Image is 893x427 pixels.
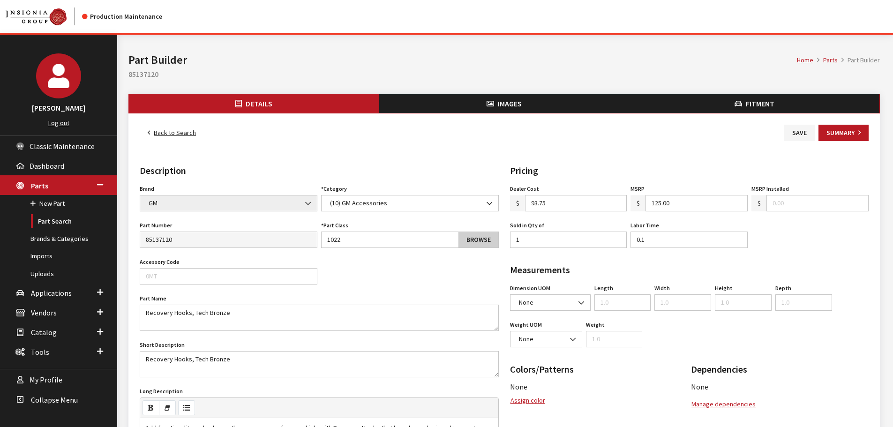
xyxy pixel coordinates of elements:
label: Part Number [140,221,172,230]
label: Height [715,284,733,292]
span: Dashboard [30,161,64,171]
label: Category [321,185,347,193]
button: Save [784,125,815,141]
h2: Description [140,164,499,178]
label: Accessory Code [140,258,180,266]
label: Brand [140,185,154,193]
button: Images [379,94,630,113]
h2: 85137120 [128,68,880,80]
label: Sold in Qty of [510,221,544,230]
img: Catalog Maintenance [6,8,67,25]
span: $ [751,195,767,211]
button: Manage dependencies [691,396,756,412]
span: Collapse Menu [31,395,78,405]
span: $ [510,195,525,211]
label: Long Description [140,387,183,396]
span: GM [140,195,317,211]
span: Details [246,99,272,108]
span: Tools [31,347,49,357]
span: Vendors [31,308,57,317]
span: (10) GM Accessories [321,195,499,211]
input: 0.00 [766,195,869,211]
label: Labor Time [630,221,659,230]
input: 1.0 [630,232,748,248]
label: MSRP [630,185,645,193]
a: Home [797,56,813,64]
input: 48.55 [525,195,627,211]
input: 81 [321,232,459,248]
label: Width [654,284,670,292]
li: Part Builder [838,55,880,65]
div: Production Maintenance [82,12,162,22]
a: Log out [48,119,69,127]
label: Weight [586,321,605,329]
a: Browse [458,232,499,248]
li: Parts [813,55,838,65]
button: Remove Font Style (CTRL+\) [159,400,176,415]
button: Fitment [629,94,879,113]
h2: Measurements [510,263,869,277]
label: Part Class [321,221,348,230]
li: None [691,381,869,392]
input: 999C2-WR002K [140,232,317,248]
button: Bold (CTRL+B) [143,400,159,415]
label: Part Name [140,294,166,303]
label: Dimension UOM [510,284,550,292]
input: 1.0 [586,331,643,347]
span: None [510,382,527,391]
span: Catalog [31,328,57,337]
button: Unordered list (CTRL+SHIFT+NUM7) [178,400,195,415]
h2: Colors/Patterns [510,362,688,376]
span: None [516,334,576,344]
input: 65.25 [645,195,748,211]
input: 1.0 [594,294,651,311]
textarea: Recovery Hooks, Tech Bronze [140,351,499,377]
input: 1.0 [654,294,711,311]
input: 0MT [140,268,317,285]
h1: Part Builder [128,52,797,68]
h3: [PERSON_NAME] [9,102,108,113]
button: Assign color [510,392,546,409]
span: $ [630,195,646,211]
span: None [516,298,585,307]
span: GM [146,198,311,208]
a: Insignia Group logo [6,7,82,25]
input: 1.0 [715,294,772,311]
span: My Profile [30,375,62,385]
label: Weight UOM [510,321,542,329]
input: 1 [510,232,627,248]
span: Classic Maintenance [30,142,95,151]
span: Applications [31,288,72,298]
span: Fitment [746,99,774,108]
a: Back to Search [140,125,204,141]
label: Length [594,284,613,292]
h2: Pricing [510,164,869,178]
button: Details [129,94,379,113]
h2: Dependencies [691,362,869,376]
span: Parts [31,181,48,190]
textarea: Recovery Hooks, Tech Bronze [140,305,499,331]
label: Short Description [140,341,185,349]
label: MSRP Installed [751,185,789,193]
img: Cheyenne Dorton [36,53,81,98]
label: Depth [775,284,791,292]
span: (10) GM Accessories [327,198,493,208]
button: Summary [818,125,869,141]
span: None [510,294,591,311]
input: 1.0 [775,294,832,311]
span: Images [498,99,522,108]
label: Dealer Cost [510,185,539,193]
span: None [510,331,582,347]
